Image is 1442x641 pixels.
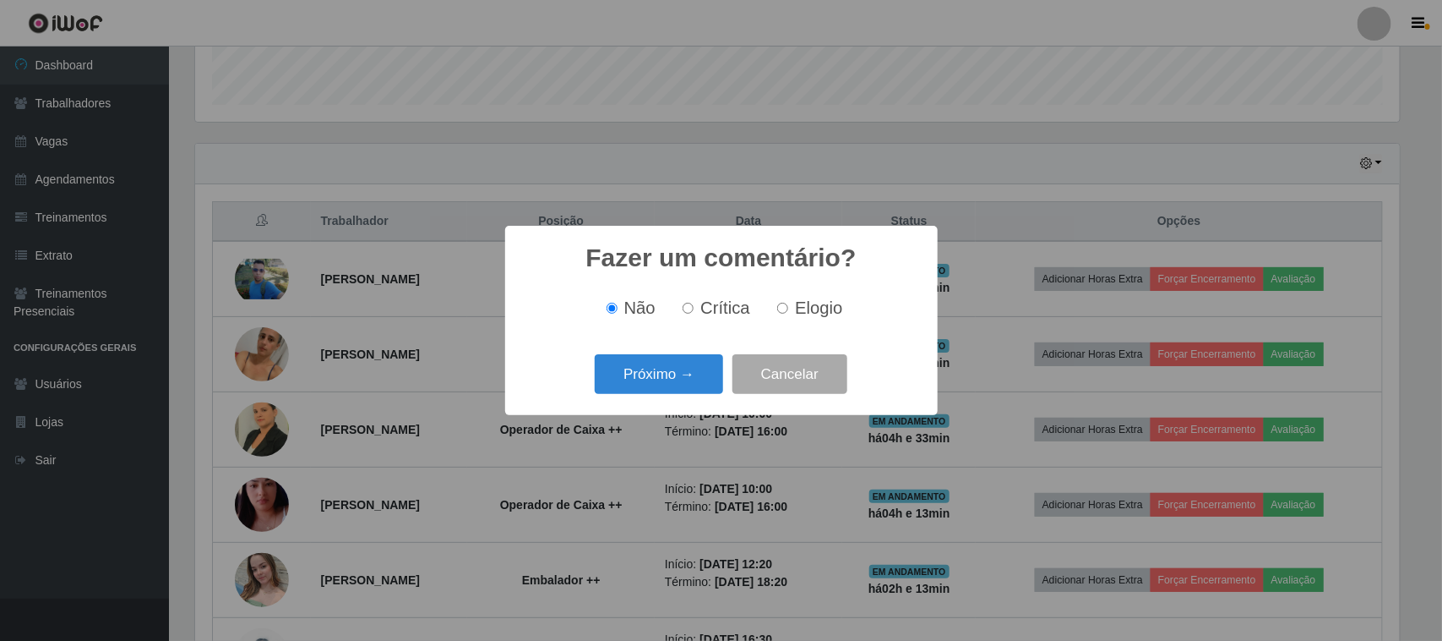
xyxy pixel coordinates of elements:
h2: Fazer um comentário? [585,243,856,273]
button: Próximo → [595,354,723,394]
span: Não [624,299,656,317]
span: Crítica [700,299,750,317]
input: Não [607,303,618,314]
button: Cancelar [732,354,847,394]
input: Elogio [777,303,788,314]
input: Crítica [683,303,694,314]
span: Elogio [795,299,842,317]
